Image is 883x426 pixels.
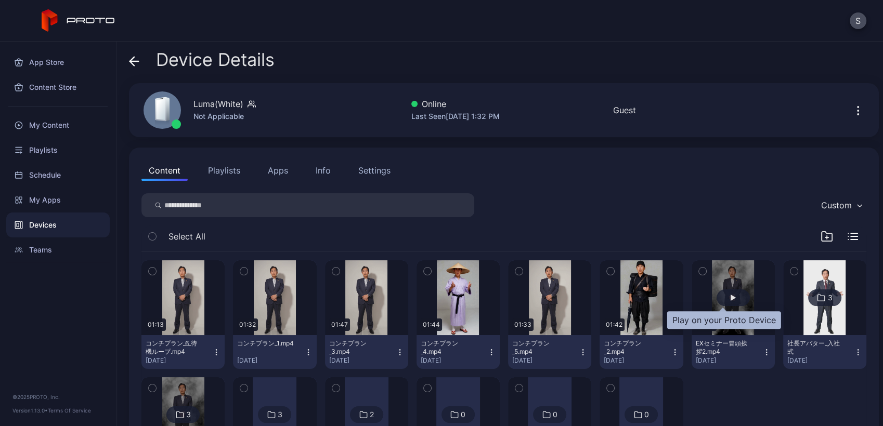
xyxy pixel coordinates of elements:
button: コンチプラン_5.mp4[DATE] [508,335,591,369]
button: Apps [261,160,295,181]
button: コンチプラン_3.mp4[DATE] [325,335,408,369]
div: Guest [613,104,636,116]
div: コンチプラン_2.mp4 [604,339,661,356]
div: [DATE] [421,356,487,365]
div: 0 [644,410,649,419]
button: Info [308,160,338,181]
div: 0 [461,410,465,419]
div: 社長アバター_入社式 [787,339,845,356]
div: コンチプラン_1.mp4 [237,339,294,348]
div: [DATE] [787,356,854,365]
div: Not Applicable [193,110,256,123]
div: 3 [827,293,832,302]
div: コンチプラン_4.mp4 [421,339,478,356]
button: コンチプラン_2.mp4[DATE] [600,335,683,369]
div: Settings [358,164,391,177]
button: コンチプラン_1.mp4[DATE] [233,335,316,369]
span: Device Details [156,50,275,70]
div: 0 [553,410,557,419]
button: 社長アバター_入社式[DATE] [783,335,866,369]
a: Teams [6,237,110,262]
div: [DATE] [512,356,579,365]
div: Info [316,164,331,177]
div: コンチプラン_5.mp4 [512,339,569,356]
div: [DATE] [329,356,396,365]
a: Schedule [6,163,110,188]
div: © 2025 PROTO, Inc. [12,393,103,401]
button: コンチプラン_4.mp4[DATE] [417,335,500,369]
div: 2 [370,410,374,419]
a: Content Store [6,75,110,100]
span: Select All [168,230,205,243]
div: 3 [278,410,282,419]
div: コンチプラン_6_待機ループ.mp4 [146,339,203,356]
div: コンチプラン_3.mp4 [329,339,386,356]
button: Custom [816,193,866,217]
div: Custom [821,200,852,210]
a: My Content [6,113,110,138]
div: Play on your Proto Device [667,311,781,329]
div: [DATE] [604,356,670,365]
button: EXセミナー冒頭挨拶2.mp4[DATE] [692,335,775,369]
a: App Store [6,50,110,75]
div: Last Seen [DATE] 1:32 PM [411,110,500,123]
span: Version 1.13.0 • [12,407,48,414]
a: My Apps [6,188,110,212]
div: 3 [186,410,191,419]
div: [DATE] [237,356,304,365]
button: Content [141,160,188,181]
a: Devices [6,212,110,237]
button: コンチプラン_6_待機ループ.mp4[DATE] [141,335,225,369]
div: [DATE] [146,356,212,365]
a: Terms Of Service [48,407,91,414]
button: Playlists [201,160,248,181]
div: [DATE] [696,356,762,365]
div: Online [411,98,500,110]
div: Luma(White) [193,98,243,110]
div: EXセミナー冒頭挨拶2.mp4 [696,339,753,356]
a: Playlists [6,138,110,163]
button: Settings [351,160,398,181]
button: S [850,12,866,29]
